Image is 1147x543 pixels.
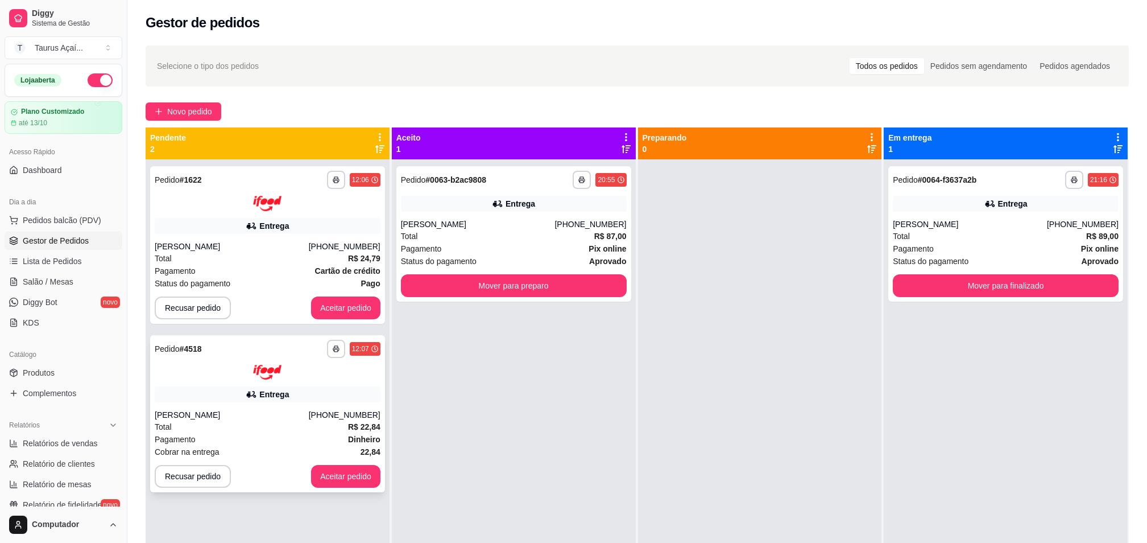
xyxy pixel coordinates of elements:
[924,58,1033,74] div: Pedidos sem agendamento
[554,219,626,230] div: [PHONE_NUMBER]
[888,132,931,143] p: Em entrega
[643,132,687,143] p: Preparando
[23,438,98,449] span: Relatórios de vendas
[1081,244,1119,253] strong: Pix online
[311,297,380,319] button: Aceitar pedido
[5,511,122,538] button: Computador
[5,161,122,179] a: Dashboard
[425,175,486,184] strong: # 0063-b2ac9808
[401,230,418,242] span: Total
[253,365,281,380] img: ifood
[155,108,163,116] span: plus
[23,367,55,379] span: Produtos
[32,9,118,19] span: Diggy
[9,421,40,430] span: Relatórios
[893,242,934,255] span: Pagamento
[893,274,1119,297] button: Mover para finalizado
[155,277,230,290] span: Status do pagamento
[5,384,122,402] a: Complementos
[5,293,122,311] a: Diggy Botnovo
[352,175,369,184] div: 12:06
[23,297,57,308] span: Diggy Bot
[5,273,122,291] a: Salão / Mesas
[5,193,122,211] div: Dia a dia
[23,479,92,490] span: Relatório de mesas
[309,409,380,421] div: [PHONE_NUMBER]
[5,314,122,332] a: KDS
[893,255,968,268] span: Status do pagamento
[23,164,62,176] span: Dashboard
[23,215,101,226] span: Pedidos balcão (PDV)
[893,219,1047,230] div: [PERSON_NAME]
[5,455,122,473] a: Relatório de clientes
[348,254,380,263] strong: R$ 24,79
[14,74,61,87] div: Loja aberta
[5,5,122,32] a: DiggySistema de Gestão
[5,496,122,514] a: Relatório de fidelidadenovo
[155,241,309,252] div: [PERSON_NAME]
[893,175,918,184] span: Pedido
[5,434,122,452] a: Relatórios de vendas
[19,118,47,127] article: até 13/10
[918,175,977,184] strong: # 0064-f3637a2b
[155,421,172,433] span: Total
[32,520,104,530] span: Computador
[155,265,196,277] span: Pagamento
[1033,58,1116,74] div: Pedidos agendados
[5,364,122,382] a: Produtos
[594,232,627,241] strong: R$ 87,00
[155,409,309,421] div: [PERSON_NAME]
[155,465,231,488] button: Recusar pedido
[1090,175,1107,184] div: 21:16
[150,132,186,143] p: Pendente
[155,344,180,353] span: Pedido
[401,242,442,255] span: Pagamento
[401,255,477,268] span: Status do pagamento
[5,232,122,250] a: Gestor de Pedidos
[253,196,281,211] img: ifood
[589,257,626,266] strong: aprovado
[396,132,421,143] p: Aceito
[5,475,122,493] a: Relatório de mesas
[396,143,421,155] p: 1
[5,143,122,161] div: Acesso Rápido
[259,389,289,400] div: Entrega
[155,433,196,446] span: Pagamento
[309,241,380,252] div: [PHONE_NUMBER]
[23,388,76,399] span: Complementos
[23,235,89,246] span: Gestor de Pedidos
[5,211,122,229] button: Pedidos balcão (PDV)
[155,297,231,319] button: Recusar pedido
[598,175,615,184] div: 20:55
[146,14,260,32] h2: Gestor de pedidos
[23,276,73,287] span: Salão / Mesas
[5,101,122,134] a: Plano Customizadoaté 13/10
[259,220,289,232] div: Entrega
[88,73,113,87] button: Alterar Status
[401,175,426,184] span: Pedido
[1082,257,1119,266] strong: aprovado
[150,143,186,155] p: 2
[155,252,172,265] span: Total
[1086,232,1119,241] strong: R$ 89,00
[888,143,931,155] p: 1
[35,42,83,54] div: Taurus Açaí ...
[643,143,687,155] p: 0
[180,344,202,353] strong: # 4518
[998,198,1028,209] div: Entrega
[155,175,180,184] span: Pedido
[32,19,118,28] span: Sistema de Gestão
[1047,219,1119,230] div: [PHONE_NUMBER]
[23,317,39,328] span: KDS
[155,446,220,458] span: Cobrar na entrega
[157,60,259,72] span: Selecione o tipo dos pedidos
[23,458,95,470] span: Relatório de clientes
[361,447,380,456] strong: 22,84
[506,198,535,209] div: Entrega
[23,256,82,267] span: Lista de Pedidos
[401,274,627,297] button: Mover para preparo
[5,345,122,364] div: Catálogo
[180,175,202,184] strong: # 1622
[361,279,380,288] strong: Pago
[348,422,380,431] strong: R$ 22,84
